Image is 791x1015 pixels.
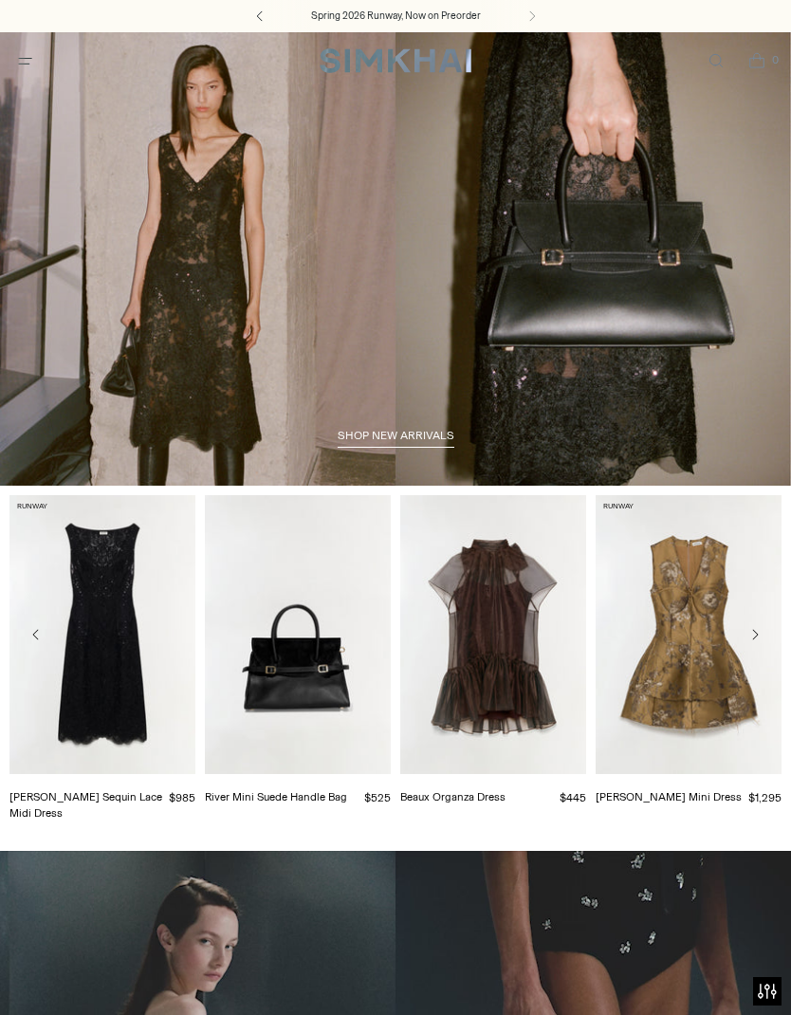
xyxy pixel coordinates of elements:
[737,42,776,81] a: Open cart modal
[738,618,772,652] button: Move to next carousel slide
[338,429,454,442] span: shop new arrivals
[15,943,191,1000] iframe: Sign Up via Text for Offers
[6,42,45,81] button: Open menu modal
[205,790,347,803] a: River Mini Suede Handle Bag
[696,42,735,81] a: Open search modal
[400,790,506,803] a: Beaux Organza Dress
[596,790,742,803] a: [PERSON_NAME] Mini Dress
[19,618,53,652] button: Move to previous carousel slide
[338,429,454,448] a: shop new arrivals
[766,51,783,68] span: 0
[9,790,162,821] a: [PERSON_NAME] Sequin Lace Midi Dress
[320,47,471,75] a: SIMKHAI
[311,9,481,24] a: Spring 2026 Runway, Now on Preorder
